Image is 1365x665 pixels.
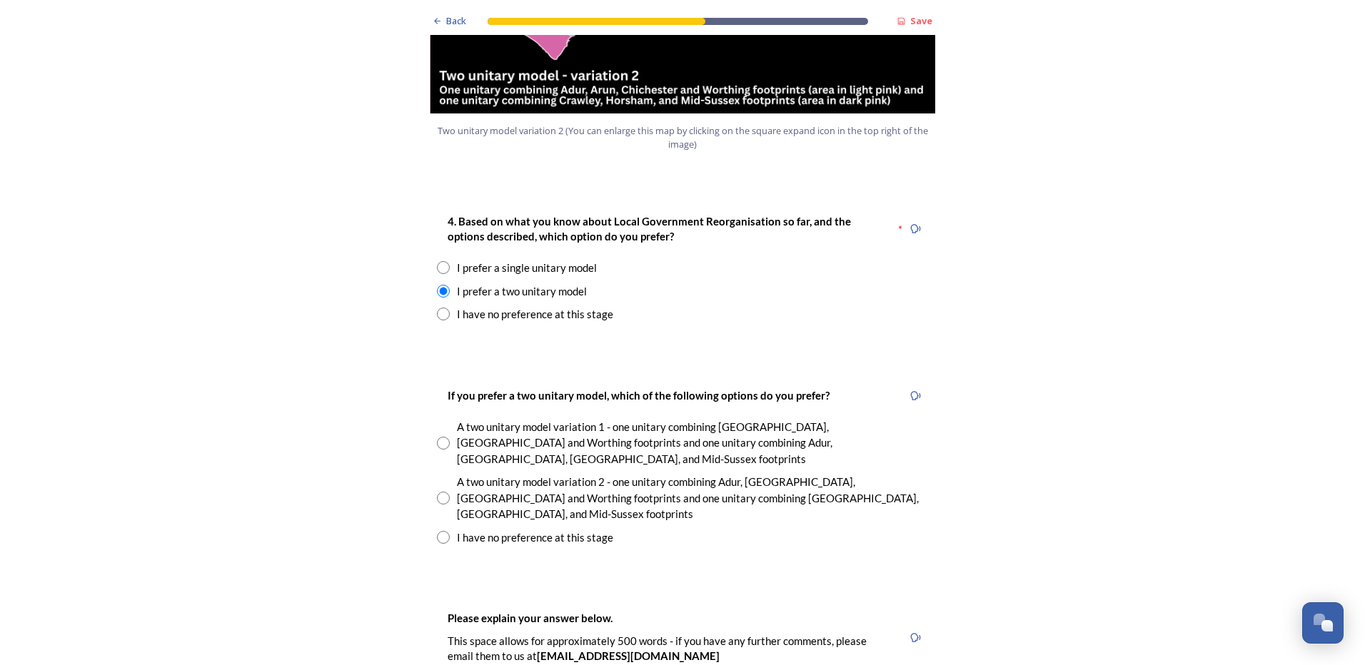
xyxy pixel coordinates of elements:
div: I prefer a two unitary model [457,283,587,300]
div: I have no preference at this stage [457,529,613,546]
button: Open Chat [1302,602,1344,644]
div: I have no preference at this stage [457,306,613,323]
strong: [EMAIL_ADDRESS][DOMAIN_NAME] [537,649,720,662]
strong: Please explain your answer below. [448,611,613,624]
strong: 4. Based on what you know about Local Government Reorganisation so far, and the options described... [448,215,853,243]
div: A two unitary model variation 1 - one unitary combining [GEOGRAPHIC_DATA], [GEOGRAPHIC_DATA] and ... [457,419,928,467]
div: I prefer a single unitary model [457,260,597,276]
div: A two unitary model variation 2 - one unitary combining Adur, [GEOGRAPHIC_DATA], [GEOGRAPHIC_DATA... [457,474,928,522]
p: This space allows for approximately 500 words - if you have any further comments, please email th... [448,634,892,664]
span: Back [446,14,466,28]
strong: If you prefer a two unitary model, which of the following options do you prefer? [448,389,830,402]
strong: Save [910,14,932,27]
span: Two unitary model variation 2 (You can enlarge this map by clicking on the square expand icon in ... [436,124,929,151]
